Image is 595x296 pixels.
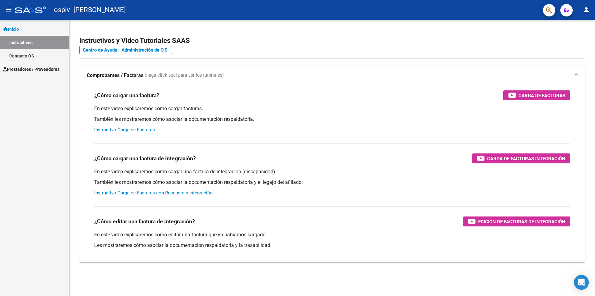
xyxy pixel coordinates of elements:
span: Edición de Facturas de integración [478,218,565,225]
span: Inicio [3,26,19,33]
p: En este video explicaremos cómo cargar facturas. [94,105,570,112]
p: Les mostraremos cómo asociar la documentación respaldatoria y la trazabilidad. [94,242,570,249]
mat-icon: menu [5,6,12,13]
a: Instructivo Carga de Facturas con Recupero x Integración [94,190,213,196]
div: Open Intercom Messenger [574,275,589,290]
mat-expansion-panel-header: Comprobantes / Facturas (haga click aquí para ver los tutoriales) [79,66,585,85]
p: En este video explicaremos cómo editar una factura que ya habíamos cargado. [94,231,570,238]
h2: Instructivos y Video Tutoriales SAAS [79,35,585,47]
strong: Comprobantes / Facturas [87,72,143,79]
p: También les mostraremos cómo asociar la documentación respaldatoria y el legajo del afiliado. [94,179,570,186]
span: - [PERSON_NAME] [70,3,126,17]
span: Carga de Facturas Integración [487,155,565,162]
p: También les mostraremos cómo asociar la documentación respaldatoria. [94,116,570,123]
mat-icon: person [583,6,590,13]
h3: ¿Cómo cargar una factura de integración? [94,154,196,163]
button: Edición de Facturas de integración [463,216,570,226]
span: (haga click aquí para ver los tutoriales) [145,72,224,79]
div: Comprobantes / Facturas (haga click aquí para ver los tutoriales) [79,85,585,262]
button: Carga de Facturas Integración [472,153,570,163]
span: Prestadores / Proveedores [3,66,59,73]
span: - ospiv [49,3,70,17]
h3: ¿Cómo cargar una factura? [94,91,159,100]
span: Carga de Facturas [518,92,565,99]
a: Centro de Ayuda - Administración de O.S. [79,46,172,54]
p: En este video explicaremos cómo cargar una factura de integración (discapacidad). [94,168,570,175]
a: Instructivo Carga de Facturas [94,127,155,133]
button: Carga de Facturas [503,90,570,100]
h3: ¿Cómo editar una factura de integración? [94,217,195,226]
